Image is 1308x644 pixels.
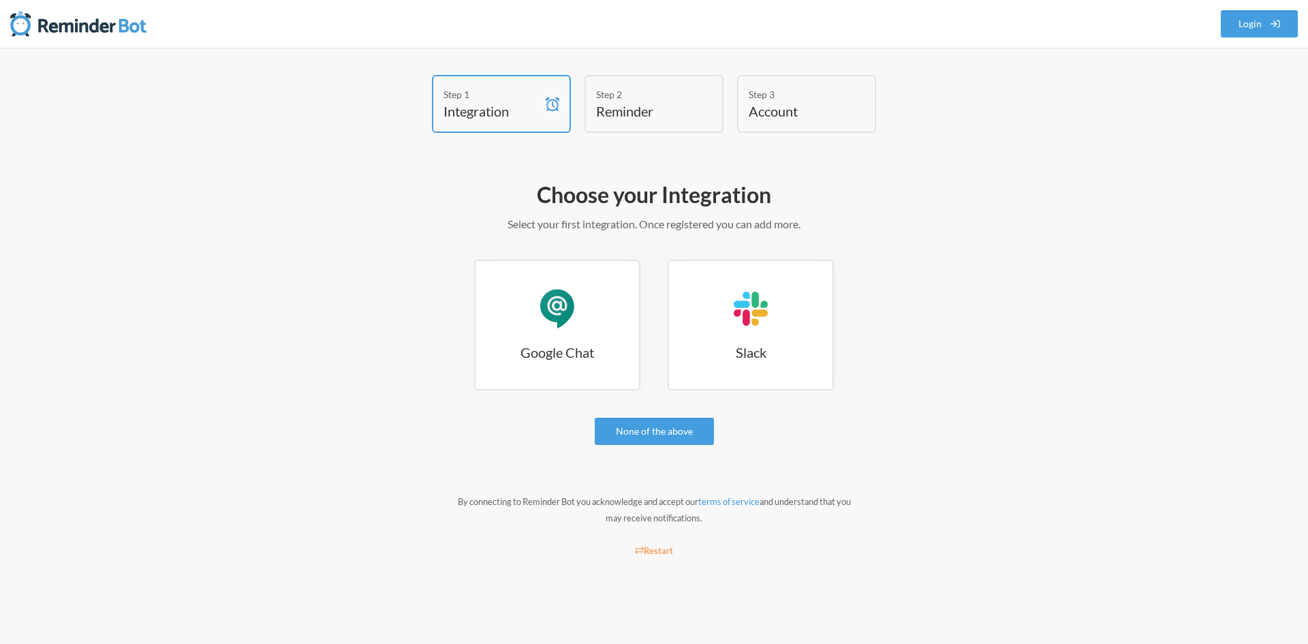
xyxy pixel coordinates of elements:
[443,102,539,121] h4: Integration
[458,496,851,523] small: By connecting to Reminder Bot you acknowledge and accept our and understand that you may receive ...
[596,87,691,102] div: Step 2
[635,545,673,556] small: Restart
[669,343,832,362] h3: Slack
[596,102,691,121] h4: Reminder
[698,496,760,507] a: terms of service
[259,181,1049,209] h2: Choose your Integration
[443,87,539,102] div: Step 1
[749,102,844,121] h4: Account
[10,10,146,37] img: Reminder Bot
[476,343,639,362] h3: Google Chat
[749,87,844,102] div: Step 3
[259,216,1049,232] p: Select your first integration. Once registered you can add more.
[595,418,714,445] a: None of the above
[1221,10,1298,37] a: Login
